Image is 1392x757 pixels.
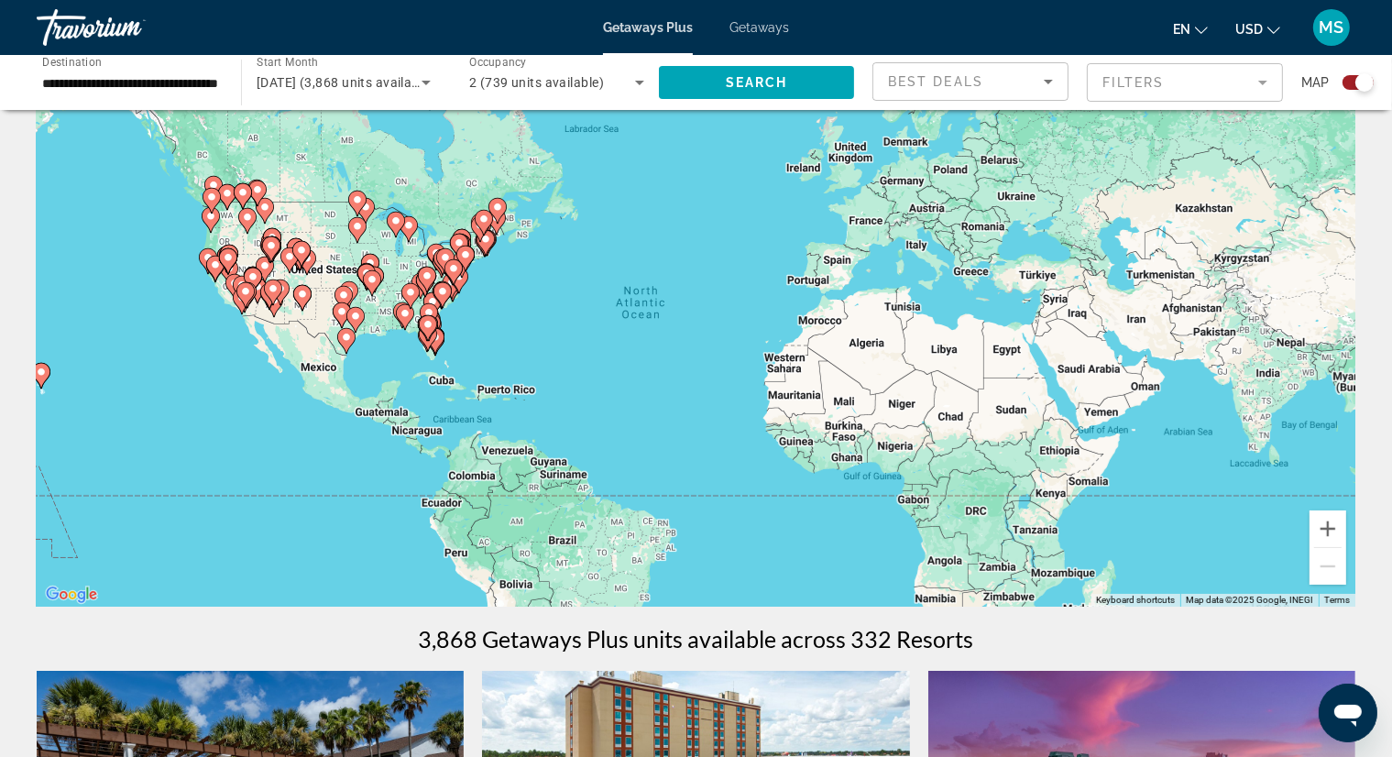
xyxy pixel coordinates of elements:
[726,75,788,90] span: Search
[41,583,102,607] img: Google
[1308,8,1355,47] button: User Menu
[257,75,434,90] span: [DATE] (3,868 units available)
[1235,22,1263,37] span: USD
[469,75,604,90] span: 2 (739 units available)
[257,57,318,70] span: Start Month
[1310,548,1346,585] button: Zoom out
[1320,18,1344,37] span: MS
[1087,62,1283,103] button: Filter
[1235,16,1280,42] button: Change currency
[1173,16,1208,42] button: Change language
[659,66,854,99] button: Search
[469,57,527,70] span: Occupancy
[1301,70,1329,95] span: Map
[603,20,693,35] a: Getaways Plus
[1186,595,1313,605] span: Map data ©2025 Google, INEGI
[888,74,983,89] span: Best Deals
[419,625,974,653] h1: 3,868 Getaways Plus units available across 332 Resorts
[41,583,102,607] a: Open this area in Google Maps (opens a new window)
[1310,510,1346,547] button: Zoom in
[37,4,220,51] a: Travorium
[1319,684,1377,742] iframe: Button to launch messaging window
[1324,595,1350,605] a: Terms (opens in new tab)
[729,20,789,35] a: Getaways
[888,71,1053,93] mat-select: Sort by
[42,56,102,69] span: Destination
[1173,22,1190,37] span: en
[1096,594,1175,607] button: Keyboard shortcuts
